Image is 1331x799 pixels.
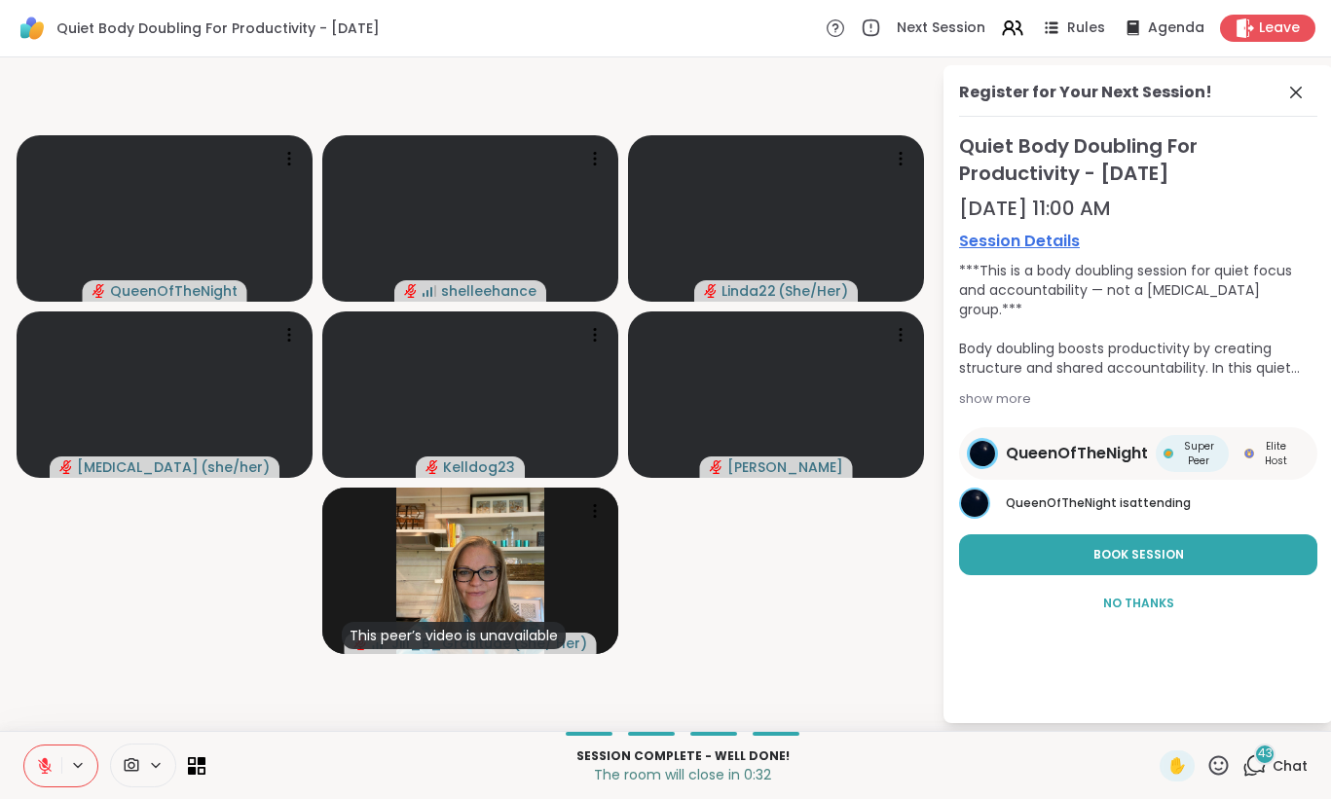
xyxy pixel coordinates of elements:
[959,427,1317,480] a: QueenOfTheNightQueenOfTheNightSuper PeerSuper PeerElite HostElite Host
[959,81,1212,104] div: Register for Your Next Session!
[1093,546,1184,563] span: Book Session
[404,284,418,298] span: audio-muted
[959,534,1317,575] button: Book Session
[1258,439,1294,468] span: Elite Host
[1006,442,1148,465] span: QueenOfTheNight
[1259,18,1300,38] span: Leave
[77,457,199,477] span: [MEDICAL_DATA]
[1103,595,1174,612] span: No Thanks
[1167,754,1187,778] span: ✋
[959,261,1317,378] div: ***This is a body doubling session for quiet focus and accountability — not a [MEDICAL_DATA] grou...
[959,583,1317,624] button: No Thanks
[959,132,1317,187] span: Quiet Body Doubling For Productivity - [DATE]
[778,281,848,301] span: ( She/Her )
[704,284,718,298] span: audio-muted
[92,284,106,298] span: audio-muted
[425,460,439,474] span: audio-muted
[342,622,566,649] div: This peer’s video is unavailable
[56,18,380,38] span: Quiet Body Doubling For Productivity - [DATE]
[396,488,544,654] img: Jill_B_Gratitude
[16,12,49,45] img: ShareWell Logomark
[110,281,238,301] span: QueenOfTheNight
[721,281,776,301] span: Linda22
[1067,18,1105,38] span: Rules
[217,747,1148,765] p: Session Complete - well done!
[959,195,1317,222] div: [DATE] 11:00 AM
[1006,494,1117,511] span: QueenOfTheNight
[1258,745,1273,762] span: 43
[441,281,536,301] span: shelleehance
[1273,756,1308,776] span: Chat
[959,230,1317,253] a: Session Details
[970,441,995,466] img: QueenOfTheNight
[961,490,988,517] img: QueenOfTheNight
[710,460,723,474] span: audio-muted
[1244,449,1254,458] img: Elite Host
[1006,494,1317,512] p: is attending
[443,457,515,477] span: Kelldog23
[1177,439,1221,468] span: Super Peer
[959,389,1317,409] div: show more
[897,18,985,38] span: Next Session
[217,765,1148,784] p: The room will close in 0:32
[727,457,843,477] span: [PERSON_NAME]
[201,457,270,477] span: ( she/her )
[1164,449,1173,458] img: Super Peer
[1148,18,1204,38] span: Agenda
[59,460,73,474] span: audio-muted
